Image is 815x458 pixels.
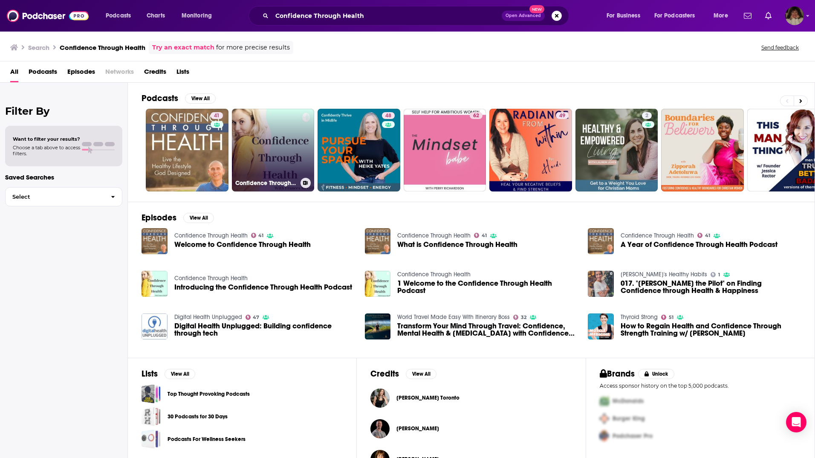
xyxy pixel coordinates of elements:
[397,313,510,321] a: World Travel Made Easy With Itinerary Boss
[370,384,572,412] button: Holly TorontoHolly Toronto
[370,388,390,408] a: Holly Toronto
[142,407,161,426] a: 30 Podcasts for 30 Days
[621,232,694,239] a: Confidence Through Health
[396,425,439,432] span: [PERSON_NAME]
[232,109,315,191] a: Confidence Through Health
[174,241,311,248] span: Welcome to Confidence Through Health
[142,212,176,223] h2: Episodes
[253,316,259,319] span: 47
[529,5,545,13] span: New
[740,9,755,23] a: Show notifications dropdown
[168,412,228,421] a: 30 Podcasts for 30 Days
[786,412,806,432] div: Open Intercom Messenger
[759,44,801,51] button: Send feedback
[257,6,577,26] div: Search podcasts, credits, & more...
[588,313,614,339] img: How to Regain Health and Confidence Through Strength Training w/ Aleena Kanner
[5,187,122,206] button: Select
[365,228,391,254] a: What is Confidence Through Health
[142,212,214,223] a: EpisodesView All
[174,275,248,282] a: Confidence Through Health
[506,14,541,18] span: Open Advanced
[5,105,122,117] h2: Filter By
[183,213,214,223] button: View All
[397,280,578,294] span: 1 Welcome to the Confidence Through Health Podcast
[588,271,614,297] img: 017. "Maria the Pilot" on Finding Confidence through Health & Happiness
[174,284,352,291] a: Introducing the Confidence Through Health Podcast
[144,65,166,82] a: Credits
[370,368,399,379] h2: Credits
[106,10,131,22] span: Podcasts
[613,432,653,440] span: Podchaser Pro
[147,10,165,22] span: Charts
[142,429,161,449] a: Podcasts For Wellness Seekers
[474,233,487,238] a: 41
[7,8,89,24] img: Podchaser - Follow, Share and Rate Podcasts
[600,383,801,389] p: Access sponsor history on the top 5,000 podcasts.
[645,112,648,120] span: 2
[470,112,483,119] a: 62
[10,65,18,82] span: All
[397,322,578,337] a: Transform Your Mind Through Travel: Confidence, Mental Health & Personal Growth with Confidence C...
[67,65,95,82] a: Episodes
[600,368,635,379] h2: Brands
[6,194,104,200] span: Select
[596,392,613,410] img: First Pro Logo
[142,368,158,379] h2: Lists
[13,136,80,142] span: Want to filter your results?
[146,109,228,191] a: 41
[397,271,471,278] a: Confidence Through Health
[621,241,777,248] a: A Year of Confidence Through Health Podcast
[29,65,57,82] a: Podcasts
[168,435,246,444] a: Podcasts For Wellness Seekers
[142,313,168,339] img: Digital Health Unplugged: Building confidence through tech
[370,368,436,379] a: CreditsView All
[785,6,804,25] img: User Profile
[176,65,189,82] a: Lists
[596,410,613,427] img: Second Pro Logo
[642,112,652,119] a: 2
[176,9,223,23] button: open menu
[596,427,613,445] img: Third Pro Logo
[385,112,391,120] span: 48
[174,232,248,239] a: Confidence Through Health
[370,419,390,438] a: Philip Pape
[654,10,695,22] span: For Podcasters
[718,273,720,277] span: 1
[13,145,80,157] span: Choose a tab above to access filters.
[575,109,658,191] a: 2
[142,228,168,254] a: Welcome to Confidence Through Health
[621,280,801,294] span: 017. "[PERSON_NAME] the Pilot" on Finding Confidence through Health & Happiness
[174,322,355,337] a: Digital Health Unplugged: Building confidence through tech
[397,241,517,248] a: What is Confidence Through Health
[235,180,297,187] h3: Confidence Through Health
[100,9,142,23] button: open menu
[165,369,195,379] button: View All
[370,415,572,442] button: Philip PapePhilip Pape
[216,43,290,52] span: for more precise results
[601,9,651,23] button: open menu
[142,93,216,104] a: PodcastsView All
[246,315,260,320] a: 47
[397,322,578,337] span: Transform Your Mind Through Travel: Confidence, Mental Health & [MEDICAL_DATA] with Confidence Co...
[714,10,728,22] span: More
[152,43,214,52] a: Try an exact match
[588,228,614,254] img: A Year of Confidence Through Health Podcast
[142,384,161,403] span: Top Thought Provoking Podcasts
[182,10,212,22] span: Monitoring
[697,233,710,238] a: 41
[174,313,242,321] a: Digital Health Unplugged
[5,173,122,181] p: Saved Searches
[272,9,502,23] input: Search podcasts, credits, & more...
[785,6,804,25] button: Show profile menu
[607,10,640,22] span: For Business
